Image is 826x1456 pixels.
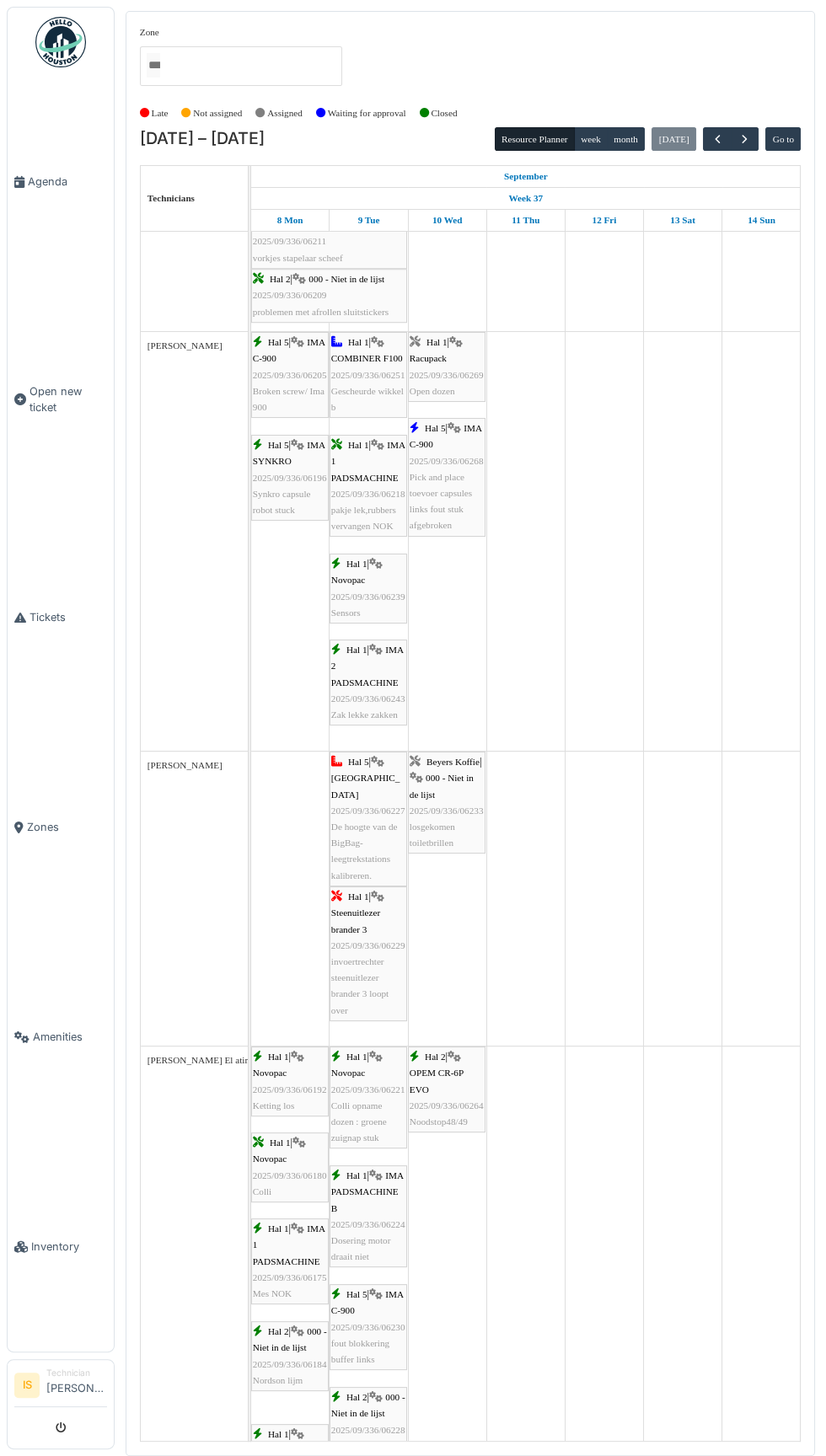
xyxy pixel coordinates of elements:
span: Hal 5 [346,1289,367,1299]
span: problemen met afrollen sluitstickers [253,307,389,317]
span: 2025/09/336/06196 [253,473,327,483]
span: [PERSON_NAME] [147,340,223,351]
span: [GEOGRAPHIC_DATA] [331,773,400,799]
button: month [607,127,645,151]
span: Noodstop48/49 [410,1116,468,1127]
span: Mes NOK [253,1288,292,1298]
div: | [410,420,484,533]
span: 000 - Niet in de lijst [253,1326,327,1352]
span: 000 - Niet in de lijst [410,773,474,799]
span: Novopac [331,1068,365,1078]
div: | [253,335,327,415]
a: September 11, 2025 [507,210,544,231]
a: September 13, 2025 [666,210,700,231]
span: 2025/09/336/06233 [410,806,484,816]
a: Amenities [8,932,114,1142]
span: losgekomen toiletbrillen [410,822,455,848]
a: Inventory [8,1142,114,1352]
span: 2025/09/336/06211 [253,236,326,246]
span: COMBINER F100 [331,353,403,363]
span: Hal 1 [268,1052,289,1062]
span: Beyers Koffie [426,757,480,767]
div: | [253,217,405,266]
span: 2025/09/336/06229 [331,940,405,950]
li: IS [14,1373,40,1398]
span: Steenuitlezer brander 3 [331,907,380,934]
span: Tickets [29,609,107,625]
div: | [253,1324,327,1389]
span: Hal 5 [348,757,369,767]
a: September 8, 2025 [273,210,308,231]
label: Waiting for approval [328,106,406,120]
span: [PERSON_NAME] [147,760,223,770]
div: | [331,754,405,884]
span: 2025/09/336/06175 [253,1272,327,1282]
span: 2025/09/336/06227 [331,806,405,816]
span: vorkjes stapelaar scheef [253,253,343,263]
div: | [410,1049,484,1130]
div: | [331,335,405,415]
a: September 9, 2025 [354,210,384,231]
a: September 10, 2025 [428,210,467,231]
span: Hal 1 [346,1052,367,1062]
span: [PERSON_NAME] El atimi [147,1055,255,1065]
span: 2025/09/336/06239 [331,591,405,602]
span: 2025/09/336/06218 [331,489,405,499]
span: Hal 2 [268,1326,289,1336]
span: fout blokkering buffer links [331,1338,389,1364]
h2: [DATE] – [DATE] [140,129,265,149]
span: Hal 5 [268,440,289,450]
button: Go to [765,127,801,151]
label: Zone [140,25,159,40]
label: Assigned [267,106,303,120]
button: [DATE] [652,127,696,151]
span: Hal 2 [346,1392,367,1402]
span: Zones [27,819,107,835]
span: Nordson lijm [253,1375,303,1385]
span: IMA 1 PADSMACHINE [253,1223,325,1266]
a: Agenda [8,77,114,286]
span: Amenities [33,1029,107,1045]
span: 2025/09/336/06184 [253,1359,327,1369]
span: 2025/09/336/06230 [331,1322,405,1332]
span: 2025/09/336/06269 [410,370,484,380]
span: 2025/09/336/06205 [253,370,327,380]
span: IMA 2 PADSMACHINE [331,645,404,687]
span: 2025/09/336/06209 [253,290,327,300]
a: IS Technician[PERSON_NAME] [14,1367,107,1407]
span: 000 - Niet in de lijst [308,274,384,284]
span: Hal 1 [346,559,367,569]
div: | [253,1135,327,1200]
span: 2025/09/336/06192 [253,1084,327,1095]
span: Technicians [147,193,195,203]
span: Colli opname dozen : groene zuignap stuk [331,1100,387,1143]
img: Badge_color-CXgf-gQk.svg [35,17,86,67]
span: IMA PADSMACHINE B [331,1170,404,1212]
div: | [253,437,327,518]
span: Pick and place toevoer capsules links fout stuk afgebroken [410,472,472,531]
a: September 8, 2025 [500,166,552,187]
label: Late [152,106,169,120]
label: Not assigned [193,106,242,120]
span: Sensors [331,608,361,618]
div: | [331,1168,405,1265]
span: 2025/09/336/06264 [410,1100,484,1111]
a: September 12, 2025 [587,210,620,231]
a: Tickets [8,512,114,722]
div: | [331,437,405,534]
label: Closed [431,106,457,120]
div: | [331,642,405,723]
span: Racupack [410,353,447,363]
span: Open new ticket [29,383,107,415]
span: Hal 2 [425,1052,446,1062]
span: invoertrechter steenuitlezer brander 3 loopt over [331,956,389,1015]
span: Open dozen [410,386,455,396]
div: | [410,754,484,851]
span: Hal 5 [425,423,446,433]
span: Hal 1 [346,645,367,655]
a: September 14, 2025 [743,210,780,231]
span: Zak lekke zakken [331,709,398,720]
span: 2025/09/336/06251 [331,370,405,380]
span: Hal 1 [348,891,369,902]
span: 000 - Niet in de lijst [331,1392,405,1418]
